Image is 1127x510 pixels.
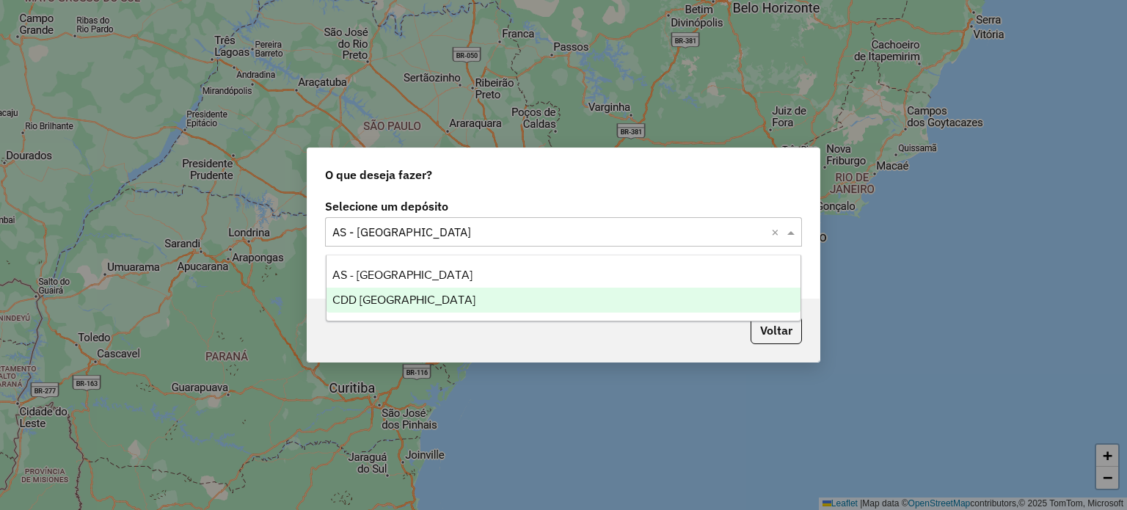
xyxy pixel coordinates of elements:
span: AS - [GEOGRAPHIC_DATA] [332,269,473,281]
span: O que deseja fazer? [325,166,432,183]
button: Voltar [751,316,802,344]
ng-dropdown-panel: Options list [326,255,802,321]
label: Selecione um depósito [325,197,802,215]
span: CDD [GEOGRAPHIC_DATA] [332,294,475,306]
span: Clear all [771,223,784,241]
